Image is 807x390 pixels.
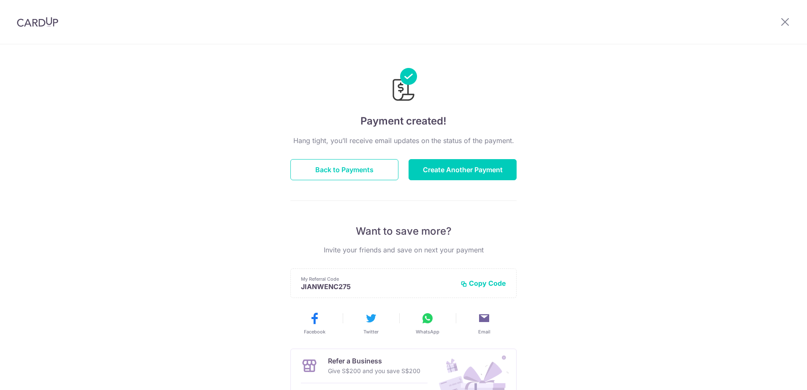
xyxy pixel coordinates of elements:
[460,279,506,287] button: Copy Code
[328,356,420,366] p: Refer a Business
[290,159,398,180] button: Back to Payments
[346,311,396,335] button: Twitter
[478,328,490,335] span: Email
[290,245,517,255] p: Invite your friends and save on next your payment
[290,225,517,238] p: Want to save more?
[301,276,454,282] p: My Referral Code
[17,17,58,27] img: CardUp
[403,311,452,335] button: WhatsApp
[459,311,509,335] button: Email
[409,159,517,180] button: Create Another Payment
[301,282,454,291] p: JIANWENC275
[290,135,517,146] p: Hang tight, you’ll receive email updates on the status of the payment.
[416,328,439,335] span: WhatsApp
[290,114,517,129] h4: Payment created!
[328,366,420,376] p: Give S$200 and you save S$200
[304,328,325,335] span: Facebook
[390,68,417,103] img: Payments
[290,311,339,335] button: Facebook
[363,328,379,335] span: Twitter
